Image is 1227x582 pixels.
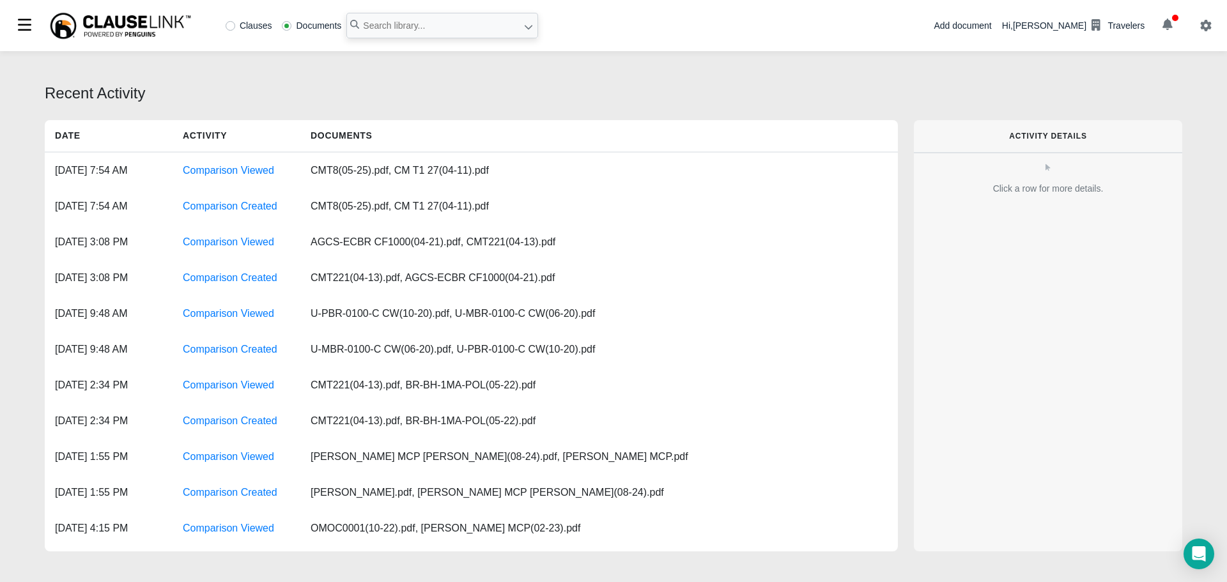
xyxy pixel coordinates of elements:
[45,188,173,224] div: [DATE] 7:54 AM
[300,153,556,188] div: CMT8(05-25).pdf, CM T1 27(04-11).pdf
[300,546,590,582] div: OMOC0001(10-22).pdf, [PERSON_NAME] MCP(02-23).pdf
[300,510,590,546] div: OMOC0001(10-22).pdf, [PERSON_NAME] MCP(02-23).pdf
[1184,539,1214,569] div: Open Intercom Messenger
[45,403,173,439] div: [DATE] 2:34 PM
[934,132,1162,141] h6: Activity Details
[924,182,1172,195] div: Click a row for more details.
[1107,19,1145,33] div: Travelers
[1002,15,1145,36] div: Hi, [PERSON_NAME]
[300,439,698,475] div: [PERSON_NAME] MCP [PERSON_NAME](08-24).pdf, [PERSON_NAME] MCP.pdf
[45,224,173,260] div: [DATE] 3:08 PM
[183,308,274,319] a: Comparison Viewed
[934,19,991,33] div: Add document
[300,403,556,439] div: CMT221(04-13).pdf, BR-BH-1MA-POL(05-22).pdf
[183,344,277,355] a: Comparison Created
[45,153,173,188] div: [DATE] 7:54 AM
[45,367,173,403] div: [DATE] 2:34 PM
[300,120,556,151] h5: Documents
[183,487,277,498] a: Comparison Created
[183,272,277,283] a: Comparison Created
[45,260,173,296] div: [DATE] 3:08 PM
[45,120,173,151] h5: Date
[300,367,556,403] div: CMT221(04-13).pdf, BR-BH-1MA-POL(05-22).pdf
[183,379,274,390] a: Comparison Viewed
[183,236,274,247] a: Comparison Viewed
[300,296,605,332] div: U-PBR-0100-C CW(10-20).pdf, U-MBR-0100-C CW(06-20).pdf
[300,224,566,260] div: AGCS-ECBR CF1000(04-21).pdf, CMT221(04-13).pdf
[183,415,277,426] a: Comparison Created
[300,475,674,510] div: [PERSON_NAME].pdf, [PERSON_NAME] MCP [PERSON_NAME](08-24).pdf
[173,120,300,151] h5: Activity
[45,510,173,546] div: [DATE] 4:15 PM
[45,546,173,582] div: [DATE] 4:15 PM
[49,11,192,40] img: ClauseLink
[45,82,1182,105] div: Recent Activity
[45,475,173,510] div: [DATE] 1:55 PM
[300,188,556,224] div: CMT8(05-25).pdf, CM T1 27(04-11).pdf
[45,296,173,332] div: [DATE] 9:48 AM
[226,21,272,30] label: Clauses
[346,13,538,38] input: Search library...
[45,439,173,475] div: [DATE] 1:55 PM
[183,165,274,176] a: Comparison Viewed
[45,332,173,367] div: [DATE] 9:48 AM
[183,523,274,533] a: Comparison Viewed
[183,201,277,211] a: Comparison Created
[300,332,605,367] div: U-MBR-0100-C CW(06-20).pdf, U-PBR-0100-C CW(10-20).pdf
[282,21,341,30] label: Documents
[183,451,274,462] a: Comparison Viewed
[300,260,565,296] div: CMT221(04-13).pdf, AGCS-ECBR CF1000(04-21).pdf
